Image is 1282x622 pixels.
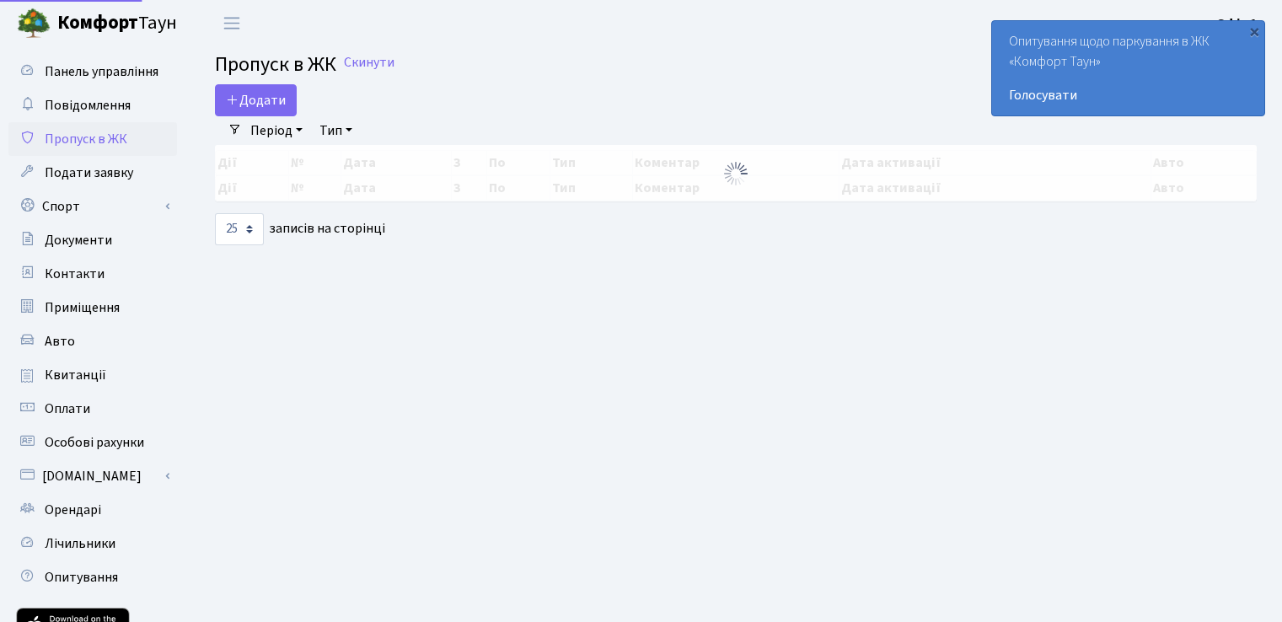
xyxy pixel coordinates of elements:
[215,213,385,245] label: записів на сторінці
[8,392,177,426] a: Оплати
[8,426,177,459] a: Особові рахунки
[45,366,106,384] span: Квитанції
[244,116,309,145] a: Період
[1009,85,1247,105] a: Голосувати
[8,156,177,190] a: Подати заявку
[45,298,120,317] span: Приміщення
[45,62,158,81] span: Панель управління
[45,265,105,283] span: Контакти
[215,50,336,79] span: Пропуск в ЖК
[45,164,133,182] span: Подати заявку
[8,223,177,257] a: Документи
[45,534,115,553] span: Лічильники
[45,96,131,115] span: Повідомлення
[8,291,177,324] a: Приміщення
[45,433,144,452] span: Особові рахунки
[8,527,177,560] a: Лічильники
[226,91,286,110] span: Додати
[344,55,394,71] a: Скинути
[1216,14,1262,33] b: Офіс 1.
[215,213,264,245] select: записів на сторінці
[8,88,177,122] a: Повідомлення
[1246,23,1263,40] div: ×
[57,9,177,38] span: Таун
[17,7,51,40] img: logo.png
[722,160,749,187] img: Обробка...
[45,568,118,587] span: Опитування
[8,190,177,223] a: Спорт
[45,231,112,249] span: Документи
[992,21,1264,115] div: Опитування щодо паркування в ЖК «Комфорт Таун»
[8,55,177,88] a: Панель управління
[8,324,177,358] a: Авто
[8,459,177,493] a: [DOMAIN_NAME]
[8,560,177,594] a: Опитування
[1216,13,1262,34] a: Офіс 1.
[215,84,297,116] a: Додати
[313,116,359,145] a: Тип
[211,9,253,37] button: Переключити навігацію
[8,122,177,156] a: Пропуск в ЖК
[8,358,177,392] a: Квитанції
[8,257,177,291] a: Контакти
[8,493,177,527] a: Орендарі
[45,332,75,351] span: Авто
[45,130,127,148] span: Пропуск в ЖК
[57,9,138,36] b: Комфорт
[45,399,90,418] span: Оплати
[45,501,101,519] span: Орендарі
